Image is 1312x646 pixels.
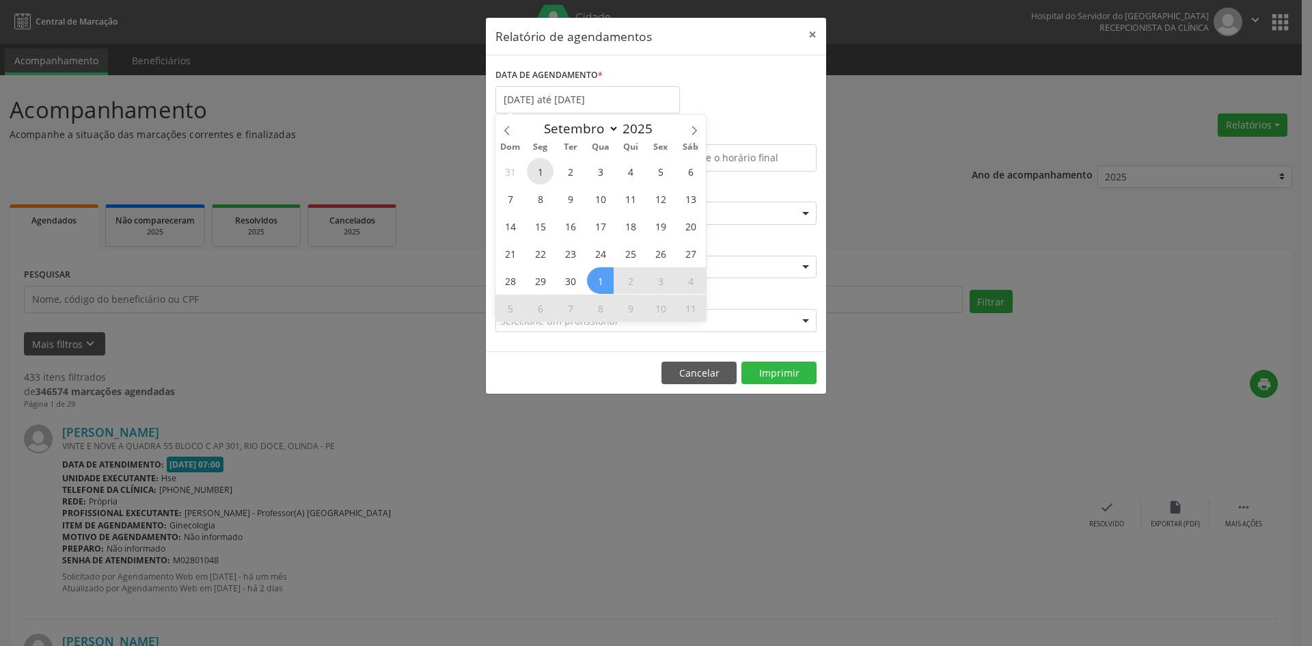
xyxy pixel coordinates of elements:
[676,143,706,152] span: Sáb
[677,185,704,212] span: Setembro 13, 2025
[677,295,704,321] span: Outubro 11, 2025
[587,240,614,267] span: Setembro 24, 2025
[659,123,817,144] label: ATÉ
[495,143,525,152] span: Dom
[619,120,664,137] input: Year
[587,295,614,321] span: Outubro 8, 2025
[527,267,553,294] span: Setembro 29, 2025
[497,240,523,267] span: Setembro 21, 2025
[617,267,644,294] span: Outubro 2, 2025
[500,314,618,328] span: Selecione um profissional
[537,119,619,138] select: Month
[497,185,523,212] span: Setembro 7, 2025
[557,267,584,294] span: Setembro 30, 2025
[497,267,523,294] span: Setembro 28, 2025
[527,185,553,212] span: Setembro 8, 2025
[587,267,614,294] span: Outubro 1, 2025
[647,267,674,294] span: Outubro 3, 2025
[647,213,674,239] span: Setembro 19, 2025
[557,185,584,212] span: Setembro 9, 2025
[527,295,553,321] span: Outubro 6, 2025
[557,295,584,321] span: Outubro 7, 2025
[587,185,614,212] span: Setembro 10, 2025
[677,213,704,239] span: Setembro 20, 2025
[497,213,523,239] span: Setembro 14, 2025
[587,158,614,185] span: Setembro 3, 2025
[647,295,674,321] span: Outubro 10, 2025
[525,143,556,152] span: Seg
[586,143,616,152] span: Qua
[677,158,704,185] span: Setembro 6, 2025
[617,240,644,267] span: Setembro 25, 2025
[647,185,674,212] span: Setembro 12, 2025
[647,158,674,185] span: Setembro 5, 2025
[617,295,644,321] span: Outubro 9, 2025
[495,65,603,86] label: DATA DE AGENDAMENTO
[617,213,644,239] span: Setembro 18, 2025
[659,144,817,172] input: Selecione o horário final
[677,240,704,267] span: Setembro 27, 2025
[617,185,644,212] span: Setembro 11, 2025
[495,27,652,45] h5: Relatório de agendamentos
[527,213,553,239] span: Setembro 15, 2025
[741,362,817,385] button: Imprimir
[497,295,523,321] span: Outubro 5, 2025
[661,362,737,385] button: Cancelar
[587,213,614,239] span: Setembro 17, 2025
[497,158,523,185] span: Agosto 31, 2025
[527,240,553,267] span: Setembro 22, 2025
[647,240,674,267] span: Setembro 26, 2025
[556,143,586,152] span: Ter
[799,18,826,51] button: Close
[557,158,584,185] span: Setembro 2, 2025
[646,143,676,152] span: Sex
[495,86,680,113] input: Selecione uma data ou intervalo
[527,158,553,185] span: Setembro 1, 2025
[557,213,584,239] span: Setembro 16, 2025
[557,240,584,267] span: Setembro 23, 2025
[677,267,704,294] span: Outubro 4, 2025
[616,143,646,152] span: Qui
[617,158,644,185] span: Setembro 4, 2025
